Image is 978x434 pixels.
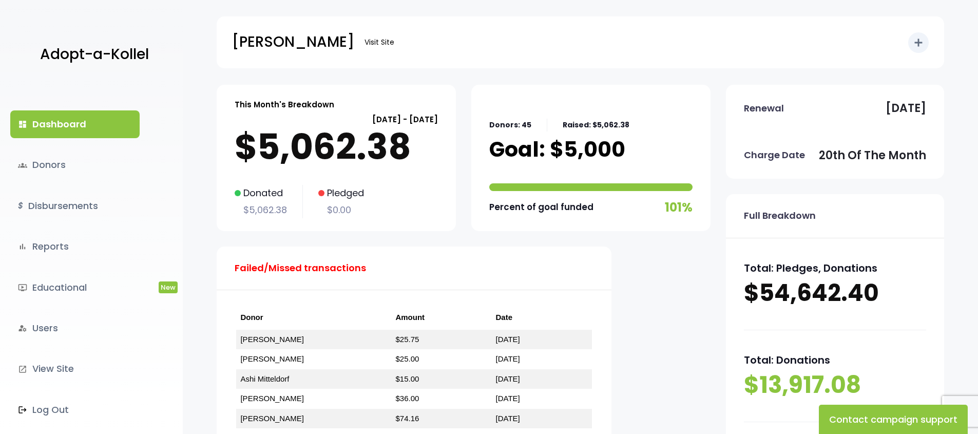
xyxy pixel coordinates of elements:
a: $Disbursements [10,192,140,220]
p: 101% [665,196,693,218]
button: Contact campaign support [819,405,968,434]
p: [PERSON_NAME] [232,29,354,55]
p: Donors: 45 [489,119,531,131]
p: Percent of goal funded [489,199,593,215]
a: Ashi Mitteldorf [240,374,289,383]
p: Total: Pledges, Donations [744,259,926,277]
a: [PERSON_NAME] [240,354,303,363]
i: bar_chart [18,242,27,251]
a: [PERSON_NAME] [240,414,303,423]
i: launch [18,365,27,374]
p: Full Breakdown [744,207,816,224]
a: [DATE] [496,374,520,383]
a: manage_accountsUsers [10,314,140,342]
a: Adopt-a-Kollel [35,30,149,80]
a: dashboardDashboard [10,110,140,138]
button: add [908,32,929,53]
p: Pledged [318,185,364,201]
p: Total: Donations [744,351,926,369]
p: Renewal [744,100,784,117]
th: Amount [391,306,491,330]
a: [DATE] [496,394,520,403]
a: [PERSON_NAME] [240,335,303,344]
p: Raised: $5,062.38 [563,119,629,131]
i: $ [18,199,23,214]
i: manage_accounts [18,324,27,333]
a: groupsDonors [10,151,140,179]
a: $25.00 [395,354,419,363]
i: dashboard [18,120,27,129]
p: Adopt-a-Kollel [40,42,149,67]
a: $74.16 [395,414,419,423]
a: [PERSON_NAME] [240,394,303,403]
i: add [912,36,925,49]
p: [DATE] - [DATE] [235,112,438,126]
p: Charge Date [744,147,805,163]
p: 20th of the month [819,145,926,166]
a: Visit Site [359,32,399,52]
p: $54,642.40 [744,277,926,309]
p: Failed/Missed transactions [235,260,366,276]
a: launchView Site [10,355,140,383]
a: $15.00 [395,374,419,383]
span: groups [18,161,27,170]
th: Date [492,306,592,330]
a: $25.75 [395,335,419,344]
a: ondemand_videoEducationalNew [10,274,140,301]
a: bar_chartReports [10,233,140,260]
a: [DATE] [496,354,520,363]
a: [DATE] [496,414,520,423]
p: $5,062.38 [235,202,287,218]
p: Goal: $5,000 [489,137,625,162]
i: ondemand_video [18,283,27,292]
p: $0.00 [318,202,364,218]
a: Log Out [10,396,140,424]
span: New [159,281,178,293]
a: $36.00 [395,394,419,403]
p: $13,917.08 [744,369,926,401]
p: $5,062.38 [235,126,438,167]
p: This Month's Breakdown [235,98,334,111]
a: [DATE] [496,335,520,344]
p: [DATE] [886,98,926,119]
th: Donor [236,306,391,330]
p: Donated [235,185,287,201]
